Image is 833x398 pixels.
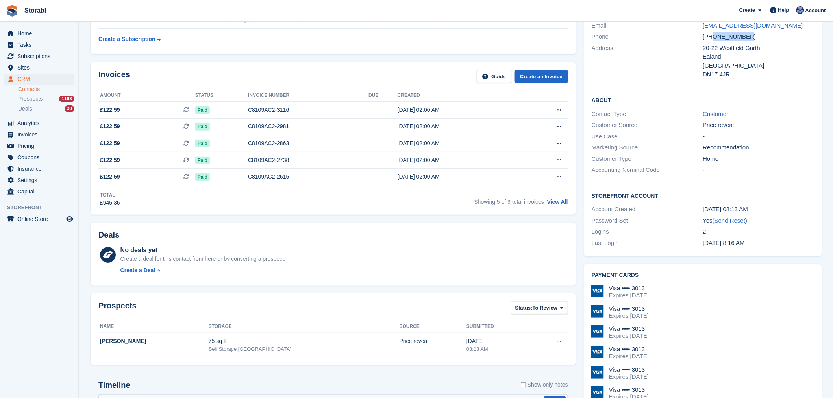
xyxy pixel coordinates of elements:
div: Ealand [703,52,814,61]
a: Deals 30 [18,105,74,113]
div: C8109AC2-2863 [248,139,368,147]
a: menu [4,129,74,140]
th: Submitted [466,321,530,333]
a: Create an Invoice [515,70,568,83]
div: £945.36 [100,199,120,207]
span: Online Store [17,214,65,225]
span: Paid [195,123,210,131]
span: Storefront [7,204,78,212]
span: Account [805,7,826,15]
a: View All [547,199,568,205]
h2: Invoices [98,70,130,83]
a: menu [4,163,74,174]
div: Home [703,155,814,164]
div: Accounting Nominal Code [592,166,703,175]
div: Phone [592,32,703,41]
span: Insurance [17,163,65,174]
input: Show only notes [521,381,526,389]
th: Amount [98,89,195,102]
span: Prospects [18,95,43,103]
img: Visa Logo [591,305,604,318]
th: Name [98,321,209,333]
div: Password Set [592,216,703,225]
span: Coupons [17,152,65,163]
a: Customer [703,111,729,117]
div: [GEOGRAPHIC_DATA] [703,61,814,70]
span: Settings [17,175,65,186]
span: Analytics [17,118,65,129]
div: Yes [703,216,814,225]
div: Customer Source [592,121,703,130]
div: Contact Type [592,110,703,119]
div: Expires [DATE] [609,373,649,380]
div: 20-22 Westfield Garth [703,44,814,53]
div: Expires [DATE] [609,312,649,319]
span: £122.59 [100,173,120,181]
span: Paid [195,157,210,164]
div: Visa •••• 3013 [609,285,649,292]
button: Status: To Review [511,301,568,314]
div: [DATE] 02:00 AM [398,139,520,147]
th: Created [398,89,520,102]
div: C8109AC2-2738 [248,156,368,164]
div: 30 [65,105,74,112]
div: Expires [DATE] [609,353,649,360]
div: 75 sq ft [209,337,400,345]
div: Create a deal for this contact from here or by converting a prospect. [120,255,285,263]
h2: About [592,96,814,104]
th: Status [195,89,248,102]
a: menu [4,186,74,197]
div: Address [592,44,703,79]
img: Visa Logo [591,325,604,338]
div: Email [592,21,703,30]
a: menu [4,62,74,73]
span: Help [778,6,789,14]
a: menu [4,175,74,186]
a: menu [4,140,74,151]
span: Paid [195,106,210,114]
div: Use Case [592,132,703,141]
div: [PHONE_NUMBER] [703,32,814,41]
div: - [703,166,814,175]
div: Account Created [592,205,703,214]
span: Paid [195,173,210,181]
img: Visa Logo [591,285,604,297]
span: CRM [17,74,65,85]
div: No deals yet [120,245,285,255]
span: Capital [17,186,65,197]
th: Storage [209,321,400,333]
th: Invoice number [248,89,368,102]
div: 1163 [59,96,74,102]
h2: Payment cards [592,272,814,278]
div: [DATE] 02:00 AM [398,106,520,114]
div: Price reveal [703,121,814,130]
div: DN17 4JR [703,70,814,79]
img: Visa Logo [591,366,604,379]
span: Subscriptions [17,51,65,62]
div: C8109AC2-2615 [248,173,368,181]
a: menu [4,152,74,163]
a: menu [4,39,74,50]
a: Contacts [18,86,74,93]
div: C8109AC2-3116 [248,106,368,114]
div: Logins [592,227,703,236]
span: Showing 5 of 9 total invoices [474,199,544,205]
span: £122.59 [100,156,120,164]
span: £122.59 [100,139,120,147]
img: Visa Logo [591,346,604,358]
div: [PERSON_NAME] [100,337,209,345]
time: 2024-12-19 08:16:00 UTC [703,240,745,246]
a: Create a Deal [120,266,285,275]
h2: Deals [98,230,119,240]
div: 08:13 AM [466,345,530,353]
div: Marketing Source [592,143,703,152]
div: Create a Deal [120,266,155,275]
div: Visa •••• 3013 [609,346,649,353]
div: Self Storage [GEOGRAPHIC_DATA] [209,345,400,353]
div: Expires [DATE] [609,332,649,339]
div: - [703,132,814,141]
a: Create a Subscription [98,32,161,46]
a: Preview store [65,214,74,224]
div: Expires [DATE] [609,292,649,299]
a: menu [4,74,74,85]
